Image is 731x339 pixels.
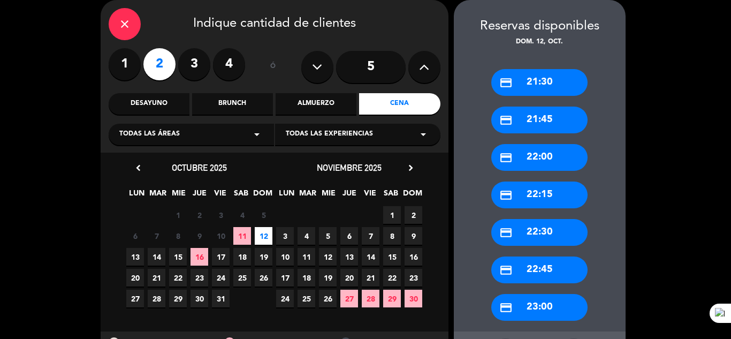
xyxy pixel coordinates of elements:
[499,151,513,164] i: credit_card
[233,206,251,224] span: 4
[169,206,187,224] span: 1
[278,187,295,205] span: LUN
[126,248,144,266] span: 13
[319,187,337,205] span: MIE
[118,18,131,31] i: close
[454,37,626,48] div: dom. 12, oct.
[340,248,358,266] span: 13
[276,269,294,287] span: 17
[109,93,189,115] div: Desayuno
[126,227,144,245] span: 6
[213,48,245,80] label: 4
[109,8,440,40] div: Indique cantidad de clientes
[298,248,315,266] span: 11
[317,162,382,173] span: noviembre 2025
[340,187,358,205] span: JUE
[149,187,166,205] span: MAR
[454,16,626,37] div: Reservas disponibles
[169,227,187,245] span: 8
[255,227,272,245] span: 12
[383,290,401,307] span: 29
[253,187,271,205] span: DOM
[499,189,513,202] i: credit_card
[178,48,210,80] label: 3
[405,269,422,287] span: 23
[491,219,588,246] div: 22:30
[191,206,208,224] span: 2
[212,290,230,307] span: 31
[405,206,422,224] span: 2
[148,227,165,245] span: 7
[491,182,588,208] div: 22:15
[192,93,273,115] div: Brunch
[499,226,513,239] i: credit_card
[405,162,416,174] i: chevron_right
[169,269,187,287] span: 22
[232,187,250,205] span: SAB
[405,248,422,266] span: 16
[191,227,208,245] span: 9
[212,248,230,266] span: 17
[191,187,208,205] span: JUE
[169,248,187,266] span: 15
[233,248,251,266] span: 18
[172,162,227,173] span: octubre 2025
[126,290,144,307] span: 27
[148,248,165,266] span: 14
[233,269,251,287] span: 25
[417,128,430,141] i: arrow_drop_down
[383,227,401,245] span: 8
[340,227,358,245] span: 6
[109,48,141,80] label: 1
[256,48,291,86] div: ó
[362,248,379,266] span: 14
[170,187,187,205] span: MIE
[133,162,144,174] i: chevron_left
[286,129,373,140] span: Todas las experiencias
[491,144,588,171] div: 22:00
[383,269,401,287] span: 22
[276,290,294,307] span: 24
[233,227,251,245] span: 11
[362,290,379,307] span: 28
[499,263,513,277] i: credit_card
[499,301,513,314] i: credit_card
[499,76,513,89] i: credit_card
[491,294,588,321] div: 23:00
[119,129,180,140] span: Todas las áreas
[340,269,358,287] span: 20
[169,290,187,307] span: 29
[255,206,272,224] span: 5
[276,248,294,266] span: 10
[359,93,440,115] div: Cena
[319,248,337,266] span: 12
[298,290,315,307] span: 25
[276,93,356,115] div: Almuerzo
[298,269,315,287] span: 18
[191,248,208,266] span: 16
[143,48,176,80] label: 2
[319,227,337,245] span: 5
[255,269,272,287] span: 26
[250,128,263,141] i: arrow_drop_down
[491,257,588,283] div: 22:45
[319,269,337,287] span: 19
[148,290,165,307] span: 28
[299,187,316,205] span: MAR
[191,269,208,287] span: 23
[128,187,146,205] span: LUN
[405,290,422,307] span: 30
[255,248,272,266] span: 19
[383,248,401,266] span: 15
[491,107,588,133] div: 21:45
[382,187,400,205] span: SAB
[499,114,513,127] i: credit_card
[212,227,230,245] span: 10
[319,290,337,307] span: 26
[362,269,379,287] span: 21
[211,187,229,205] span: VIE
[126,269,144,287] span: 20
[405,227,422,245] span: 9
[340,290,358,307] span: 27
[276,227,294,245] span: 3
